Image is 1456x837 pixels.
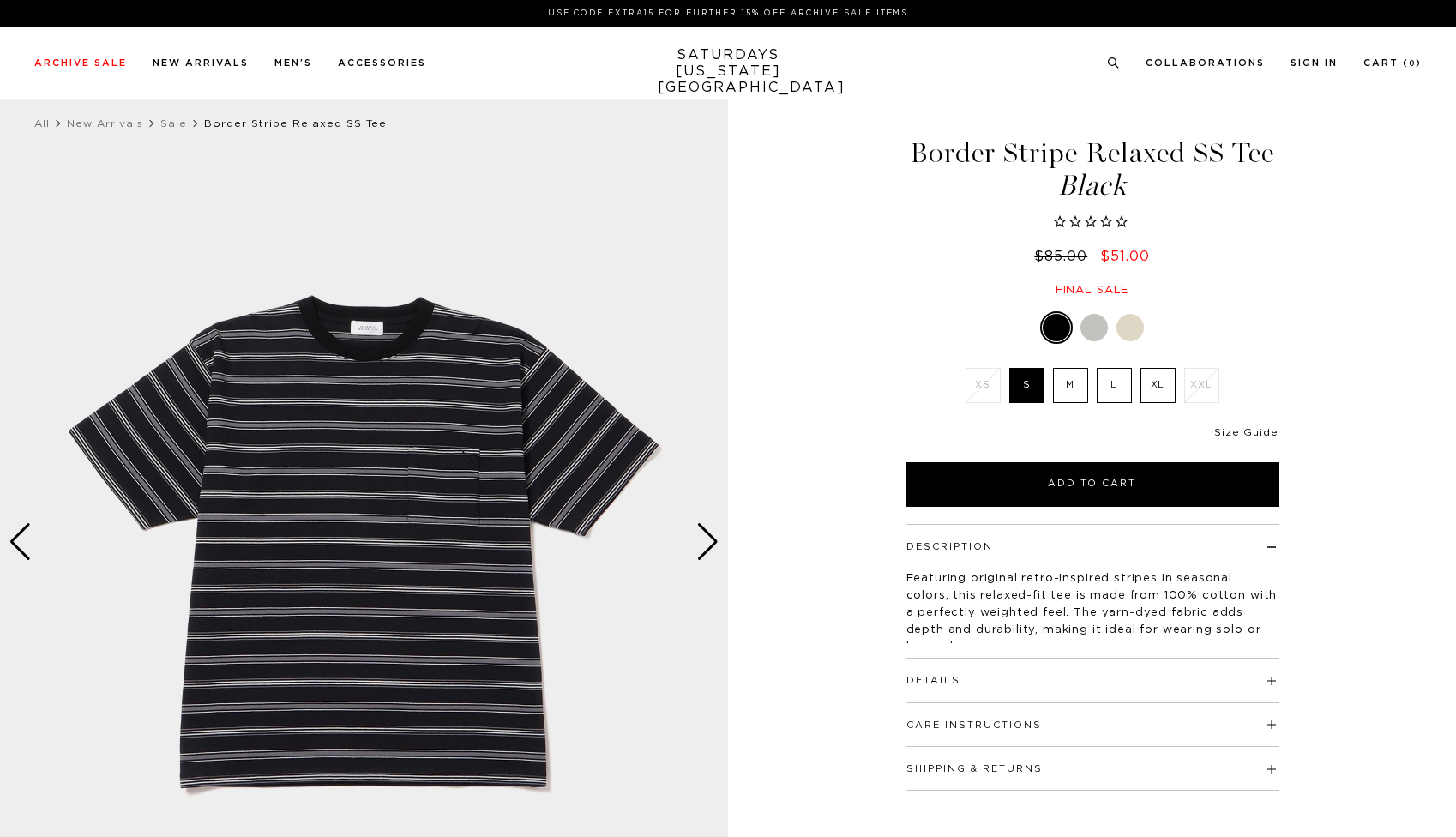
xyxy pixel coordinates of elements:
a: Sign In [1291,58,1338,68]
button: Add to Cart [906,462,1279,507]
div: Previous slide [9,523,32,561]
span: Rated 0.0 out of 5 stars 0 reviews [904,214,1281,232]
a: New Arrivals [153,58,249,68]
a: Size Guide [1214,427,1278,437]
a: New Arrivals [67,118,143,129]
label: S [1009,368,1044,403]
a: Men's [274,58,312,68]
small: 0 [1409,60,1416,68]
div: Final sale [904,283,1281,298]
span: Border Stripe Relaxed SS Tee [204,118,387,129]
a: Accessories [338,58,426,68]
h1: Border Stripe Relaxed SS Tee [904,139,1281,200]
button: Description [906,542,993,551]
span: Black [904,172,1281,200]
span: $51.00 [1100,250,1150,263]
button: Shipping & Returns [906,764,1043,774]
a: SATURDAYS[US_STATE][GEOGRAPHIC_DATA] [658,47,799,96]
label: L [1097,368,1132,403]
p: Use Code EXTRA15 for Further 15% Off Archive Sale Items [41,7,1415,20]
del: $85.00 [1034,250,1094,263]
label: XL [1140,368,1176,403]
button: Details [906,676,960,685]
a: Archive Sale [34,58,127,68]
button: Care Instructions [906,720,1042,730]
a: Collaborations [1146,58,1265,68]
a: Sale [160,118,187,129]
div: Next slide [696,523,719,561]
p: Featuring original retro-inspired stripes in seasonal colors, this relaxed-fit tee is made from 1... [906,570,1279,656]
label: M [1053,368,1088,403]
a: Cart (0) [1363,58,1422,68]
a: All [34,118,50,129]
